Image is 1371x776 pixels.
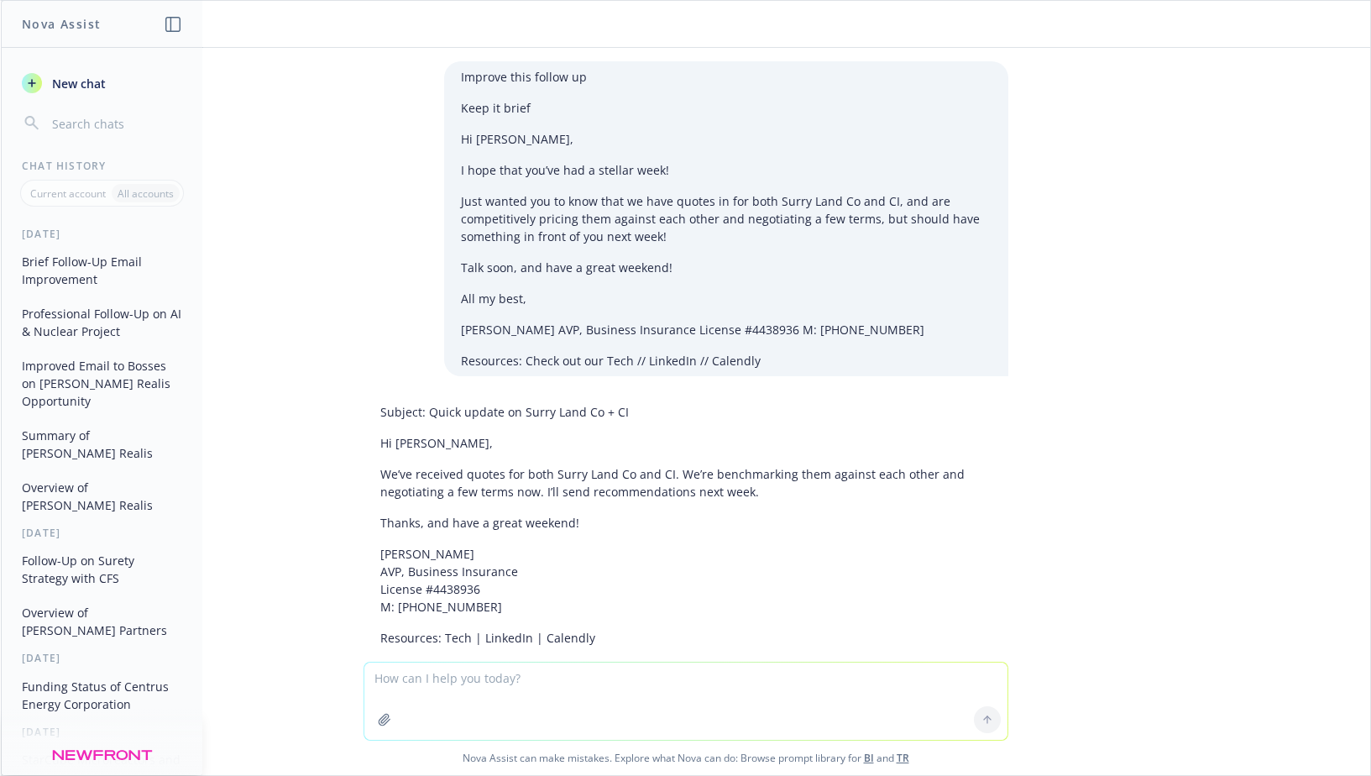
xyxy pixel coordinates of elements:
div: [DATE] [2,725,202,739]
p: Resources: Tech | LinkedIn | Calendly [380,629,992,647]
p: Improve this follow up [461,68,992,86]
input: Search chats [49,112,182,135]
p: We’ve received quotes for both Surry Land Co and CI. We’re benchmarking them against each other a... [380,465,992,501]
p: Talk soon, and have a great weekend! [461,259,992,276]
div: Chat History [2,159,202,173]
button: Brief Follow-Up Email Improvement [15,248,189,293]
div: [DATE] [2,227,202,241]
a: BI [864,751,874,765]
a: TR [897,751,909,765]
button: Improved Email to Bosses on [PERSON_NAME] Realis Opportunity [15,352,189,415]
button: Summary of [PERSON_NAME] Realis [15,422,189,467]
p: Current account [30,186,106,201]
div: [DATE] [2,526,202,540]
p: Subject: Quick update on Surry Land Co + CI [380,403,992,421]
button: New chat [15,68,189,98]
span: New chat [49,75,106,92]
button: Thumbs down [424,660,451,684]
p: I hope that you’ve had a stellar week! [461,161,992,179]
p: Hi [PERSON_NAME], [380,434,992,452]
button: Overview of [PERSON_NAME] Partners [15,599,189,644]
p: Resources: Check out our Tech // LinkedIn // Calendly [461,352,992,370]
h1: Nova Assist [22,15,101,33]
button: Professional Follow-Up on AI & Nuclear Project [15,300,189,345]
span: Nova Assist can make mistakes. Explore what Nova can do: Browse prompt library for and [8,741,1363,775]
button: Overview of [PERSON_NAME] Realis [15,474,189,519]
div: [DATE] [2,651,202,665]
p: Keep it brief [461,99,992,117]
p: All my best, [461,290,992,307]
p: Hi [PERSON_NAME], [461,130,992,148]
p: Thanks, and have a great weekend! [380,514,992,532]
p: All accounts [118,186,174,201]
p: Just wanted you to know that we have quotes in for both Surry Land Co and CI, and are competitive... [461,192,992,245]
p: [PERSON_NAME] AVP, Business Insurance License #4438936 M: [PHONE_NUMBER] [461,321,992,338]
button: Follow-Up on Surety Strategy with CFS [15,547,189,592]
button: Funding Status of Centrus Energy Corporation [15,673,189,718]
p: [PERSON_NAME] AVP, Business Insurance License #4438936 M: [PHONE_NUMBER] [380,545,992,616]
